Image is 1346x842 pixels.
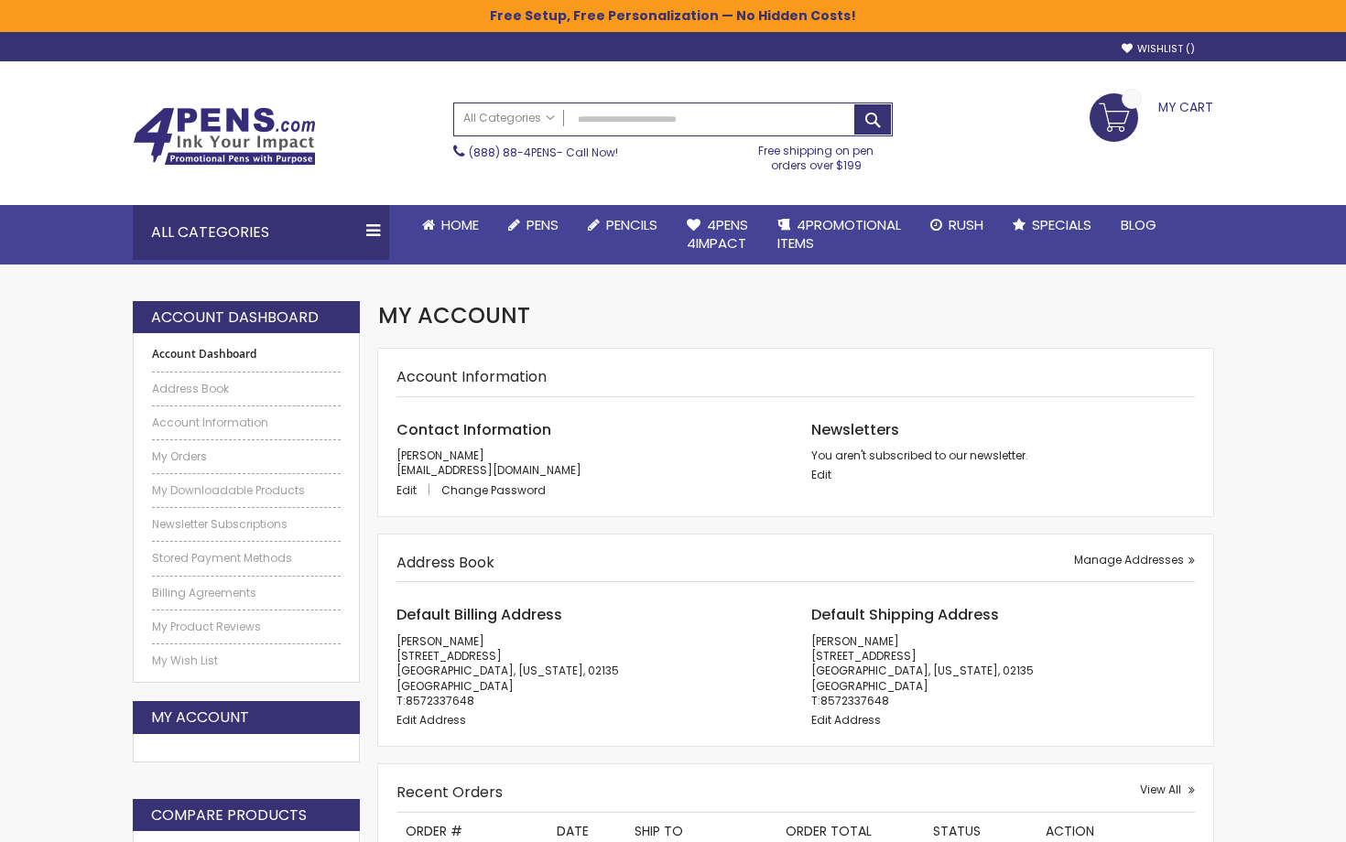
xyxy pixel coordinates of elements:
[396,782,503,803] strong: Recent Orders
[151,707,249,728] strong: My Account
[152,551,341,566] a: Stored Payment Methods
[441,482,546,498] a: Change Password
[406,693,474,708] a: 8572337648
[1121,215,1156,234] span: Blog
[454,103,564,134] a: All Categories
[463,111,555,125] span: All Categories
[152,416,341,430] a: Account Information
[606,215,657,234] span: Pencils
[396,482,417,498] span: Edit
[407,205,494,245] a: Home
[811,634,1195,708] address: [PERSON_NAME] [STREET_ADDRESS] [GEOGRAPHIC_DATA], [US_STATE], 02135 [GEOGRAPHIC_DATA] T:
[949,215,983,234] span: Rush
[396,419,551,440] span: Contact Information
[378,300,530,330] span: My Account
[1140,783,1195,797] a: View All
[396,482,439,498] a: Edit
[469,145,557,160] a: (888) 88-4PENS
[133,205,389,260] div: All Categories
[152,382,341,396] a: Address Book
[811,448,1195,463] p: You aren't subscribed to our newsletter.
[1074,552,1184,567] span: Manage Addresses
[494,205,573,245] a: Pens
[672,205,763,264] a: 4Pens4impact
[811,712,881,728] a: Edit Address
[396,448,780,478] p: [PERSON_NAME] [EMAIL_ADDRESS][DOMAIN_NAME]
[396,366,547,387] strong: Account Information
[396,552,494,573] strong: Address Book
[152,483,341,498] a: My Downloadable Products
[811,419,899,440] span: Newsletters
[152,586,341,600] a: Billing Agreements
[469,145,618,160] span: - Call Now!
[1122,42,1195,56] a: Wishlist
[396,604,562,625] span: Default Billing Address
[396,634,780,708] address: [PERSON_NAME] [STREET_ADDRESS] [GEOGRAPHIC_DATA], [US_STATE], 02135 [GEOGRAPHIC_DATA] T:
[820,693,889,708] a: 8572337648
[1106,205,1171,245] a: Blog
[151,308,319,328] strong: Account Dashboard
[998,205,1106,245] a: Specials
[811,604,999,625] span: Default Shipping Address
[811,467,831,482] a: Edit
[1032,215,1091,234] span: Specials
[396,712,466,728] a: Edit Address
[151,805,307,826] strong: Compare Products
[573,205,672,245] a: Pencils
[152,620,341,634] a: My Product Reviews
[152,653,341,668] a: My Wish List
[777,215,901,253] span: 4PROMOTIONAL ITEMS
[687,215,748,253] span: 4Pens 4impact
[133,107,316,166] img: 4Pens Custom Pens and Promotional Products
[916,205,998,245] a: Rush
[152,517,341,532] a: Newsletter Subscriptions
[740,136,894,173] div: Free shipping on pen orders over $199
[152,347,341,362] strong: Account Dashboard
[152,449,341,464] a: My Orders
[1140,782,1181,797] span: View All
[441,215,479,234] span: Home
[1074,553,1195,567] a: Manage Addresses
[763,205,916,264] a: 4PROMOTIONALITEMS
[526,215,559,234] span: Pens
